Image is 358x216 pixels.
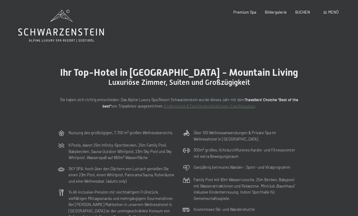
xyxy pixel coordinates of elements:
p: SKY SPA: hoch über den Dächern von Luttach genießen Sie einen 23m Pool, einen Whirlpool, Panorama... [69,166,175,184]
a: Premium Spa [233,10,256,15]
p: 6 Pools, davon 25m Infinity-Sportbecken, 25m Family Pool, Babybecken, Sauna-Outdoor Whirlpool, 23... [69,142,175,161]
span: Luxuriöse Zimmer, Suiten und Großzügigkeit [108,78,250,87]
a: BUCHEN [295,10,310,15]
p: 300m² großes, lichtdurchflutetes Kardio- und Fitnesscenter mit extra Bewegungsraum [194,147,300,159]
p: Kostenloses Ski- und Wandershuttle [194,206,255,212]
a: Bildergalerie [265,10,287,15]
a: Kinderpreise & Familienkonbinationen- Familiensuiten [164,104,255,108]
span: Ihr Top-Hotel in [GEOGRAPHIC_DATA] - Mountain Living [60,67,298,78]
strong: Travellers' Choiche "Best of the best" [103,97,298,108]
span: Menü [328,10,339,15]
p: Über 100 Wellnessanwendungen & Private Spa im Wellnesshotel in [GEOGRAPHIC_DATA] [194,130,300,142]
p: Family Pool mit 60m Wasserrutsche, 25m Becken, Babypool mit Wasserattraktionen und Relaxzone. Min... [194,177,300,201]
p: Nutzung des großzügigen, 7.700 m² großen Wellnessbereichs [69,130,172,136]
p: Ganzjährig betreutes Wander-, Sport- und Vitalprogramm [194,164,290,170]
p: Sie haben sich richtig entschieden: Das Alpine Luxury Spa Resort Schwarzenstein wurde dieses Jahr... [58,97,300,109]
